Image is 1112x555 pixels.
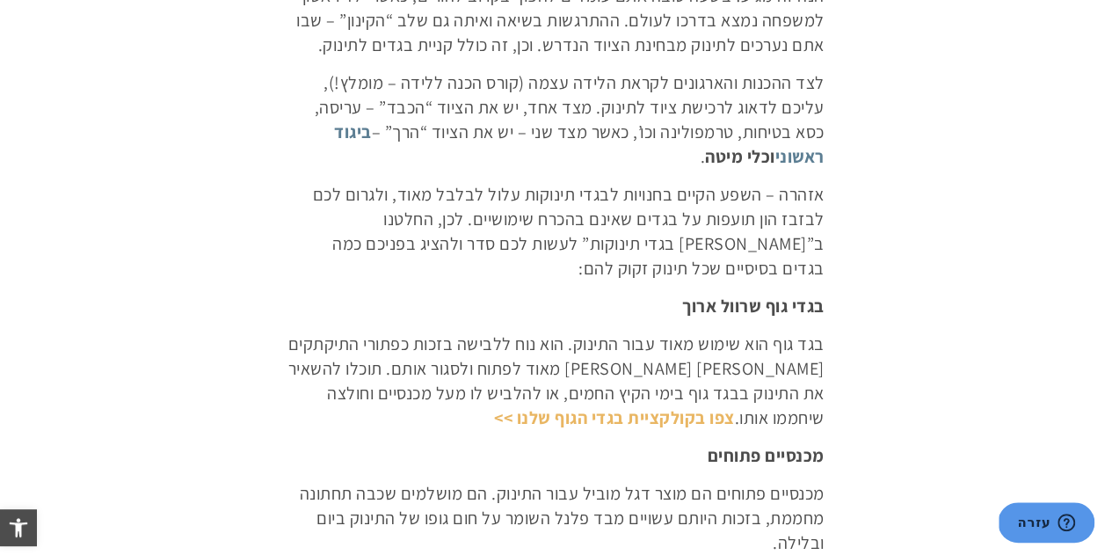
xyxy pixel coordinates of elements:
a: צפו בקולקציית בגדי הגוף שלנו >> [494,406,735,429]
p: בגד גוף הוא שימוש מאוד עבור התינוק. הוא נוח ללבישה בזכות כפתורי התיקתקים [PERSON_NAME] [PERSON_NA... [288,332,825,430]
iframe: פותח יישומון שאפשר לשוחח בו בצ'אט עם אחד הנציגים שלנו [999,502,1094,546]
strong: בגדי גוף שרוול ארוך [682,295,825,318]
p: מכנסיים פתוחים הם מוצר דגל מוביל עבור התינוק. הם מושלמים שכבה תחתונה מחממת, בזכות היותם עשויים מב... [288,481,825,555]
p: אזהרה – השפע הקיים בחנויות לבגדי תינוקות עלול לבלבל מאוד, ולגרום לכם לבזבז הון תועפות על בגדים שא... [288,182,825,281]
p: לצד ההכנות והארגונים לקראת הלידה עצמה (קורס הכנה ללידה – מומלץ!), עליכם לדאוג לרכישת ציוד לתינוק.... [288,70,825,169]
strong: מכנסיים פתוחים [708,444,825,467]
strong: וכלי מיטה [334,120,825,168]
a: ביגוד ראשוני [334,120,825,168]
